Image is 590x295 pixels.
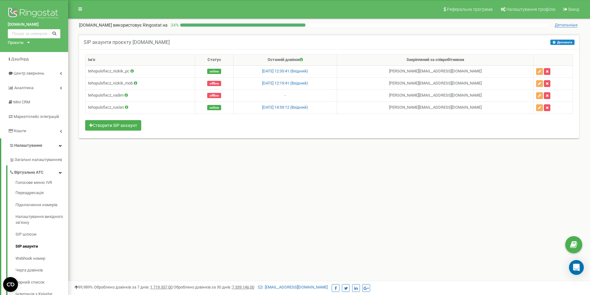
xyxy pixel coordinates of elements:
input: Пошук за номером [8,29,60,38]
u: 1 719 357,00 [150,285,173,289]
a: Віртуальна АТС [9,165,68,178]
a: [EMAIL_ADDRESS][DOMAIN_NAME] [258,285,328,289]
u: 7 339 146,00 [232,285,254,289]
a: Переадресація [15,187,68,199]
a: Webhook номер [15,253,68,265]
th: Ім'я [85,54,195,66]
span: Налаштування профілю [506,7,555,12]
a: SIP шлюзи [15,229,68,241]
a: [DATE] 12:35:41 (Вхідний) [262,69,308,73]
a: SIP акаунти [15,241,68,253]
a: [DATE] 14:59:12 (Вхідний) [262,105,308,110]
span: 99,989% [74,285,93,289]
button: Open CMP widget [3,277,18,292]
th: Останній дзвінок [234,54,337,66]
td: tehopulsfixcz_ruslan [85,102,195,114]
a: Підключення номерів [15,199,68,211]
a: Черга дзвінків [15,265,68,277]
button: Допомога [550,40,575,45]
th: Статус [195,54,234,66]
a: [DATE] 12:19:41 (Вхідний) [262,81,308,85]
td: [PERSON_NAME] [EMAIL_ADDRESS][DOMAIN_NAME] [337,89,534,102]
span: online [207,105,221,110]
span: Аналiтика [14,85,33,90]
td: [PERSON_NAME] [EMAIL_ADDRESS][DOMAIN_NAME] [337,65,534,77]
th: Закріплений за співробітником [337,54,534,66]
td: - [234,89,337,102]
span: Центр звернень [14,71,44,76]
span: offline [207,93,221,98]
td: tehopulsfixcz_vadim [85,89,195,102]
span: Вихід [568,7,579,12]
span: Загальні налаштування [15,157,60,163]
span: Реферальна програма [447,7,493,12]
a: Голосове меню IVR [15,180,68,187]
span: використовує Ringostat на [113,23,168,28]
span: Оброблено дзвінків за 7 днів : [94,285,173,289]
td: [PERSON_NAME] [EMAIL_ADDRESS][DOMAIN_NAME] [337,77,534,89]
span: Налаштування [14,143,42,148]
span: Mini CRM [13,100,30,104]
td: tehopulsfixcz_nizkik_mob [85,77,195,89]
a: Чорний список [15,276,68,288]
p: [DOMAIN_NAME] [79,22,168,28]
td: [PERSON_NAME] [EMAIL_ADDRESS][DOMAIN_NAME] [337,102,534,114]
span: offline [207,81,221,86]
span: Кошти [14,128,26,133]
div: Open Intercom Messenger [569,260,584,275]
a: Налаштування вихідного зв’язку [15,211,68,229]
span: Маркетплейс інтеграцій [14,114,59,119]
span: Оброблено дзвінків за 30 днів : [173,285,254,289]
span: online [207,69,221,74]
td: tehopulsfixcz_nizkik_pc [85,65,195,77]
span: Детальніше [555,23,578,28]
img: Ringostat logo [8,6,60,22]
button: Створити SIP аккаунт [85,120,141,131]
a: Налаштування [1,138,68,153]
div: Проєкти [8,40,24,46]
span: Дашборд [11,57,29,61]
p: 34 % [168,22,180,28]
a: Загальні налаштування [9,153,68,165]
h5: SIP акаунти проєкту [DOMAIN_NAME] [84,40,170,45]
a: [DOMAIN_NAME] [8,22,60,28]
span: Віртуальна АТС [14,170,44,176]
